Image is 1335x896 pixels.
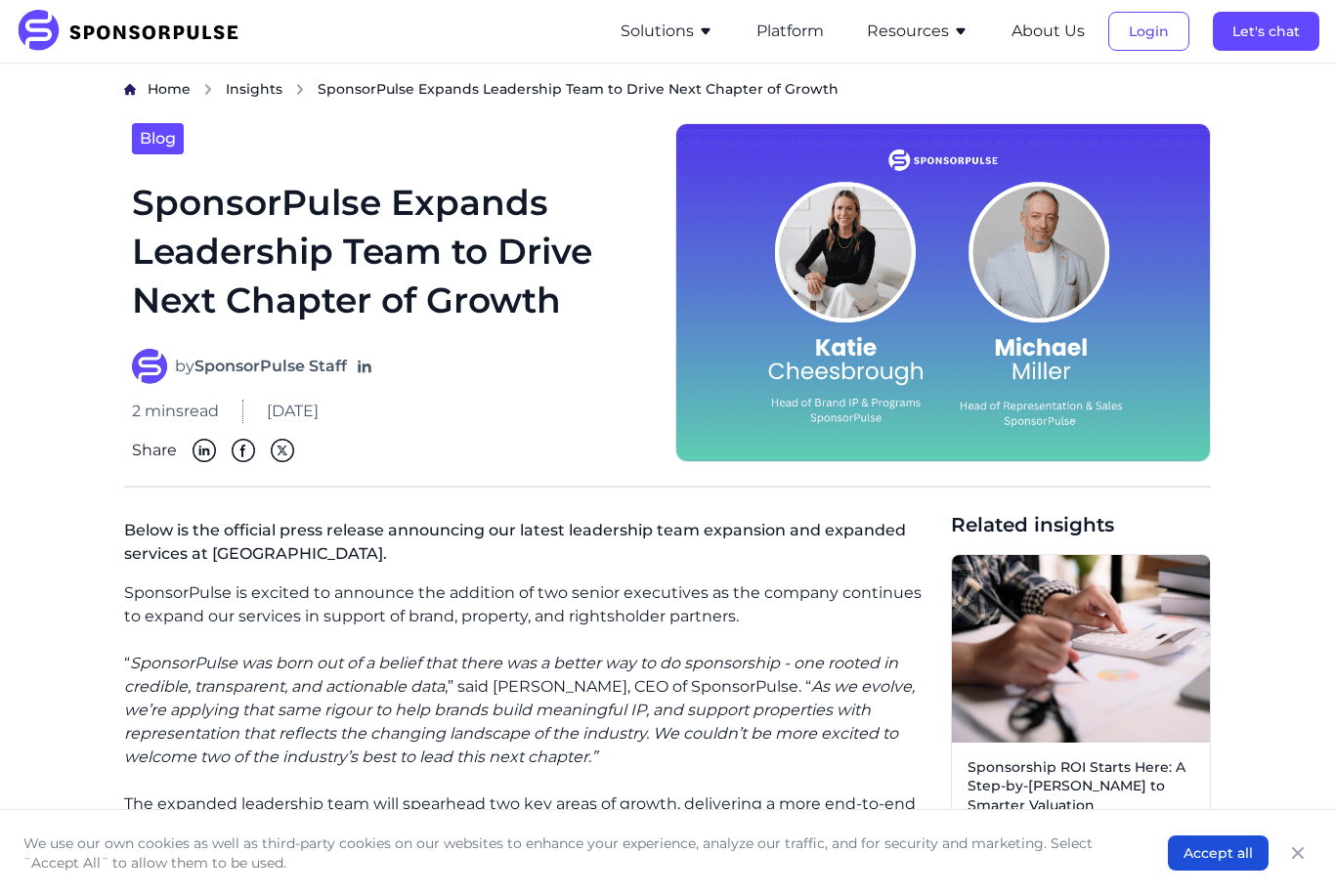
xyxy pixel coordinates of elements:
button: Platform [756,20,824,43]
a: About Us [1012,22,1085,40]
a: Let's chat [1213,22,1319,40]
img: chevron right [202,83,214,96]
img: Getty Images courtesy of Unsplash [952,555,1210,743]
button: About Us [1012,20,1085,43]
i: As we evolve, we’re applying that same rigour to help brands build meaningful IP, and support pro... [124,677,915,766]
img: Facebook [232,439,255,462]
img: SponsorPulse Staff [132,349,167,384]
a: Sponsorship ROI Starts Here: A Step-by-[PERSON_NAME] to Smarter ValuationRead more [951,554,1211,859]
span: Insights [226,80,282,98]
span: Home [148,80,191,98]
span: 2 mins read [132,400,219,423]
img: Home [124,83,136,96]
h1: SponsorPulse Expands Leadership Team to Drive Next Chapter of Growth [132,178,652,325]
img: Twitter [271,439,294,462]
a: Home [148,79,191,100]
i: SponsorPulse was born out of a belief that there was a better way to do sponsorship - one rooted ... [124,654,898,696]
p: Below is the official press release announcing our latest leadership team expansion and expanded ... [124,511,935,581]
strong: SponsorPulse Staff [194,357,347,375]
span: Share [132,439,177,462]
button: Login [1108,12,1189,51]
span: Related insights [951,511,1211,538]
a: Blog [132,123,184,154]
span: by [175,355,347,378]
p: We use our own cookies as well as third-party cookies on our websites to enhance your experience,... [23,833,1129,873]
a: Insights [226,79,282,100]
span: SponsorPulse Expands Leadership Team to Drive Next Chapter of Growth [318,79,839,99]
button: Let's chat [1213,12,1319,51]
a: Platform [756,22,824,40]
span: Sponsorship ROI Starts Here: A Step-by-[PERSON_NAME] to Smarter Valuation [968,758,1194,816]
p: The expanded leadership team will spearhead two key areas of growth, delivering a more end-to-end... [124,792,935,839]
img: Katie Cheesbrough and Michael Miller Join SponsorPulse to Accelerate Strategic Services [675,123,1211,462]
a: Login [1108,22,1189,40]
a: Follow on LinkedIn [355,357,374,376]
img: Linkedin [193,439,216,462]
img: SponsorPulse [16,10,253,53]
button: Accept all [1168,835,1269,871]
iframe: Chat Widget [1237,802,1335,896]
img: chevron right [294,83,306,96]
button: Resources [867,20,969,43]
p: SponsorPulse is excited to announce the addition of two senior executives as the company continue... [124,581,935,628]
button: Solutions [621,20,713,43]
span: [DATE] [267,400,319,423]
p: “ ,” said [PERSON_NAME], CEO of SponsorPulse. “ [124,652,935,769]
